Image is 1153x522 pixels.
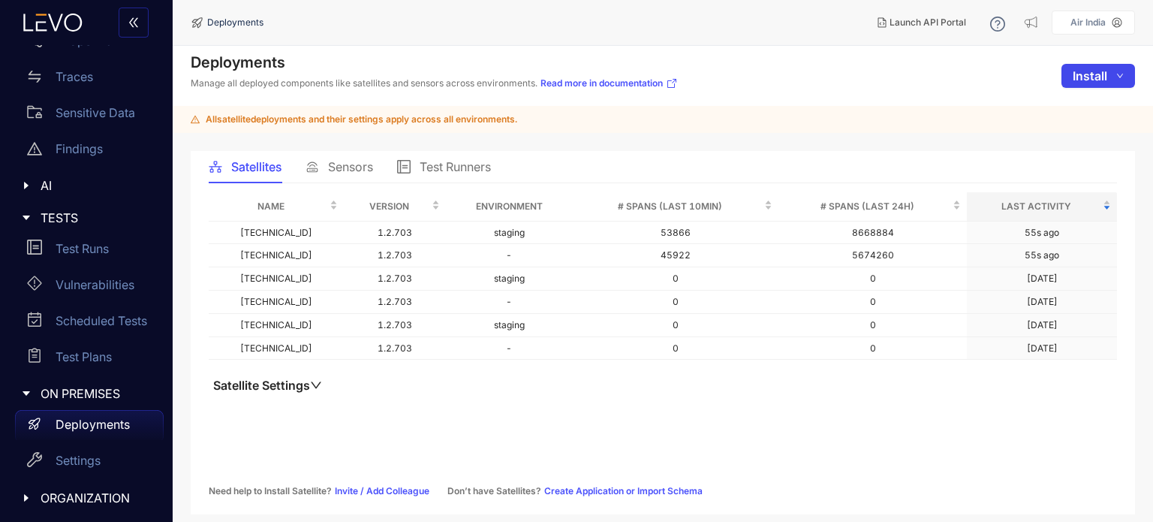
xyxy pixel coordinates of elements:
h4: Deployments [191,53,678,71]
p: Air India [1070,17,1106,28]
span: 5674260 [852,249,894,261]
p: Scheduled Tests [56,314,147,327]
a: Test Plans [15,342,164,378]
span: caret-right [21,180,32,191]
td: - [446,291,573,314]
span: caret-right [21,388,32,399]
span: Launch API Portal [890,17,966,28]
div: ON PREMISES [9,378,164,409]
td: 1.2.703 [344,291,445,314]
button: double-left [119,8,149,38]
span: caret-right [21,213,32,223]
span: Version [350,198,428,215]
span: Test Runners [420,160,491,173]
p: Findings [56,142,103,155]
span: 0 [870,296,876,307]
span: 8668884 [852,227,894,238]
a: Invite / Add Colleague [335,486,429,496]
a: Traces [15,62,164,98]
p: Test Plans [56,350,112,364]
span: # Spans (last 24h) [784,198,950,215]
span: AI [41,179,152,192]
span: 53866 [661,227,691,238]
p: Sensitive Data [56,106,135,119]
div: 55s ago [1025,250,1059,261]
a: Deployments [15,410,164,446]
p: Traces [56,70,93,83]
a: Findings [15,134,164,170]
div: ORGANIZATION [9,482,164,514]
a: Read more in documentation [540,77,678,89]
span: TESTS [41,211,152,225]
td: [TECHNICAL_ID] [209,244,344,267]
a: Vulnerabilities [15,270,164,306]
span: Last Activity [973,198,1100,215]
span: 0 [673,296,679,307]
div: [DATE] [1027,320,1058,330]
span: 0 [870,273,876,284]
span: down [1116,72,1124,80]
th: Name [209,192,344,222]
td: [TECHNICAL_ID] [209,337,344,361]
div: [DATE] [1027,343,1058,354]
span: down [310,379,322,391]
span: 45922 [661,249,691,261]
span: Name [215,198,327,215]
td: 1.2.703 [344,222,445,245]
div: AI [9,170,164,201]
p: Test Runs [56,242,109,255]
span: Deployments [207,17,263,28]
span: All satellite deployments and their settings apply across all environments. [206,114,517,125]
a: Scheduled Tests [15,306,164,342]
td: 1.2.703 [344,267,445,291]
td: [TECHNICAL_ID] [209,222,344,245]
button: Installdown [1061,64,1135,88]
span: 0 [870,319,876,330]
td: [TECHNICAL_ID] [209,291,344,314]
a: Create Application or Import Schema [544,486,703,496]
span: Satellites [231,160,281,173]
td: 1.2.703 [344,244,445,267]
span: swap [27,69,42,84]
div: [DATE] [1027,273,1058,284]
th: # Spans (last 24h) [778,192,967,222]
td: [TECHNICAL_ID] [209,314,344,337]
span: Sensors [328,160,373,173]
th: Environment [446,192,573,222]
span: double-left [128,17,140,30]
td: [TECHNICAL_ID] [209,267,344,291]
span: Don’t have Satellites? [447,486,541,496]
span: 0 [673,342,679,354]
th: Version [344,192,445,222]
span: 0 [673,319,679,330]
td: - [446,244,573,267]
td: staging [446,222,573,245]
span: ON PREMISES [41,387,152,400]
a: Sensitive Data [15,98,164,134]
span: 0 [870,342,876,354]
a: Test Runs [15,234,164,270]
td: 1.2.703 [344,314,445,337]
th: # Spans (last 10min) [573,192,778,222]
p: Settings [56,454,101,467]
p: Vulnerabilities [56,278,134,291]
td: staging [446,267,573,291]
div: 55s ago [1025,228,1059,238]
td: - [446,337,573,361]
span: # Spans (last 10min) [579,198,761,215]
span: warning [191,115,200,124]
div: TESTS [9,202,164,234]
p: Manage all deployed components like satellites and sensors across environments. [191,77,678,89]
span: 0 [673,273,679,284]
span: ORGANIZATION [41,491,152,505]
p: Deployments [56,418,130,431]
button: Launch API Portal [866,11,978,35]
span: Need help to Install Satellite? [209,486,332,496]
span: caret-right [21,493,32,503]
td: 1.2.703 [344,337,445,361]
div: [DATE] [1027,297,1058,307]
button: Satellite Settingsdown [209,378,327,393]
span: warning [27,141,42,156]
td: staging [446,314,573,337]
span: Install [1073,69,1107,83]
